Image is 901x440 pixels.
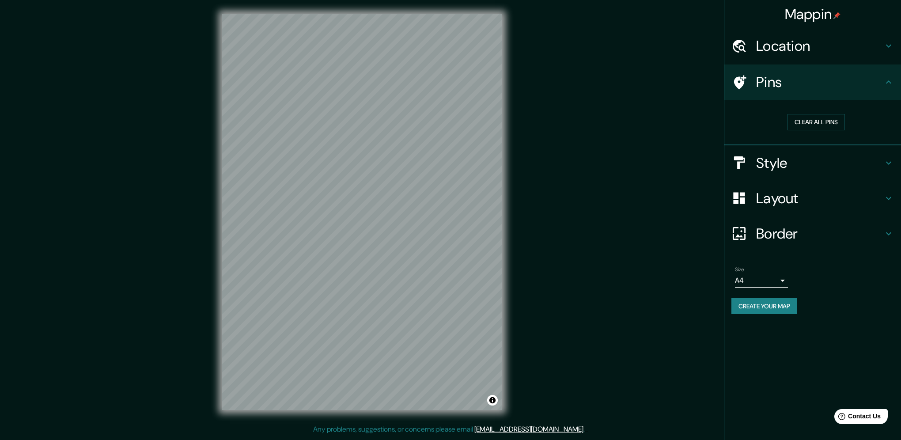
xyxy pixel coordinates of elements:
button: Create your map [731,298,797,315]
p: Any problems, suggestions, or concerns please email . [313,424,585,435]
h4: Layout [756,190,883,207]
div: Pins [724,64,901,100]
iframe: Help widget launcher [822,406,891,430]
h4: Pins [756,73,883,91]
h4: Border [756,225,883,243]
label: Size [735,266,744,273]
div: . [586,424,588,435]
img: pin-icon.png [833,12,840,19]
div: Style [724,145,901,181]
a: [EMAIL_ADDRESS][DOMAIN_NAME] [474,425,583,434]
div: Border [724,216,901,251]
div: A4 [735,273,788,288]
button: Clear all pins [787,114,845,130]
h4: Mappin [785,5,841,23]
div: . [585,424,586,435]
div: Layout [724,181,901,216]
h4: Location [756,37,883,55]
h4: Style [756,154,883,172]
canvas: Map [222,14,502,410]
div: Location [724,28,901,64]
button: Toggle attribution [487,395,498,406]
